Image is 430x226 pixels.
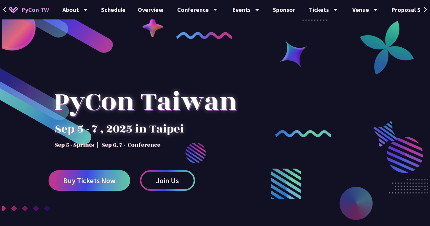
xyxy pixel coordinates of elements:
img: curly-2.e802c9f.png [275,130,331,137]
img: curly-1.ebdbada.png [176,32,232,39]
a: Buy Tickets Now [49,170,130,191]
a: PyCon TW [3,2,55,17]
a: Join Us [140,170,195,191]
span: Buy Tickets Now [63,177,116,184]
img: Home icon of PyCon TW 2025 [9,7,18,13]
span: Join Us [156,177,179,184]
span: PyCon TW [21,5,49,14]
